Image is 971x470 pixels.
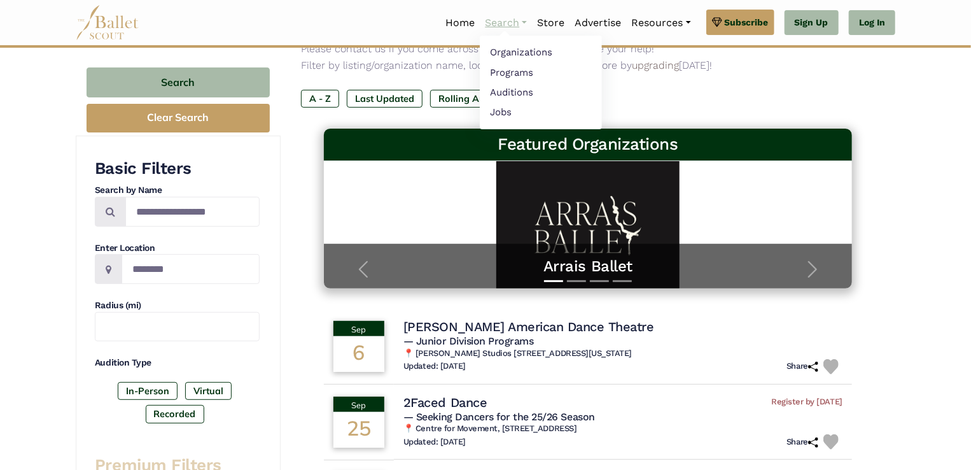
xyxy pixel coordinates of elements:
[785,10,839,36] a: Sign Up
[334,134,842,155] h3: Featured Organizations
[118,382,178,400] label: In-Person
[301,41,875,57] p: Please contact us if you come across any errors, we would love your help!
[440,10,480,36] a: Home
[337,257,839,276] a: Arrais Ballet
[725,15,769,29] span: Subscribe
[95,299,260,312] h4: Radius (mi)
[403,335,534,347] span: — Junior Division Programs
[347,90,423,108] label: Last Updated
[95,357,260,369] h4: Audition Type
[430,90,523,108] label: Rolling Auditions
[786,361,818,372] h6: Share
[532,10,569,36] a: Store
[333,397,384,412] div: Sep
[403,424,842,434] h6: 📍 Centre for Movement, [STREET_ADDRESS]
[301,57,875,74] p: Filter by listing/organization name, location, age, height, and more by [DATE]!
[480,10,532,36] a: Search
[626,10,695,36] a: Resources
[333,336,384,372] div: 6
[849,10,895,36] a: Log In
[146,405,204,423] label: Recorded
[403,348,842,359] h6: 📍 [PERSON_NAME] Studios [STREET_ADDRESS][US_STATE]
[786,437,818,448] h6: Share
[185,382,232,400] label: Virtual
[590,274,609,288] button: Slide 3
[567,274,586,288] button: Slide 2
[403,437,466,448] h6: Updated: [DATE]
[403,361,466,372] h6: Updated: [DATE]
[333,412,384,448] div: 25
[87,68,270,97] button: Search
[403,394,487,411] h4: 2Faced Dance
[333,321,384,336] div: Sep
[712,15,722,29] img: gem.svg
[480,82,602,102] a: Auditions
[569,10,626,36] a: Advertise
[95,242,260,255] h4: Enter Location
[95,184,260,197] h4: Search by Name
[613,274,632,288] button: Slide 4
[301,90,339,108] label: A - Z
[480,102,602,122] a: Jobs
[122,254,260,284] input: Location
[480,43,602,62] a: Organizations
[403,318,654,335] h4: [PERSON_NAME] American Dance Theatre
[706,10,774,35] a: Subscribe
[125,197,260,227] input: Search by names...
[87,104,270,132] button: Clear Search
[544,274,563,288] button: Slide 1
[632,59,679,71] a: upgrading
[95,158,260,180] h3: Basic Filters
[480,62,602,82] a: Programs
[480,36,602,129] ul: Resources
[772,397,842,408] span: Register by [DATE]
[403,411,595,423] span: — Seeking Dancers for the 25/26 Season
